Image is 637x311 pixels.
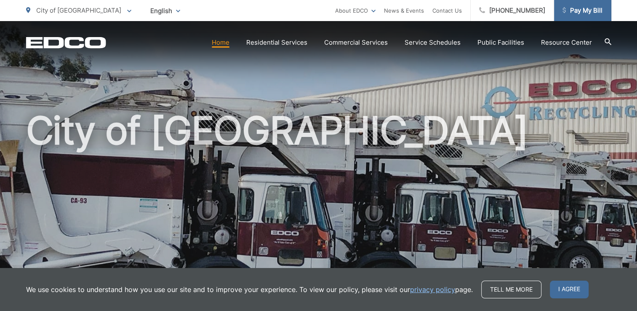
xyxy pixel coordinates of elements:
span: Pay My Bill [562,5,602,16]
a: Residential Services [246,38,307,48]
a: privacy policy [410,284,455,295]
a: Service Schedules [405,38,461,48]
p: We use cookies to understand how you use our site and to improve your experience. To view our pol... [26,284,473,295]
a: Commercial Services [324,38,388,48]
a: Home [212,38,229,48]
a: Public Facilities [477,38,524,48]
a: Tell me more [481,281,541,298]
a: EDCD logo. Return to the homepage. [26,37,106,48]
span: English [144,3,187,18]
a: Resource Center [541,38,592,48]
a: News & Events [384,5,424,16]
span: I agree [550,281,589,298]
a: About EDCO [335,5,376,16]
span: City of [GEOGRAPHIC_DATA] [36,6,121,14]
a: Contact Us [432,5,462,16]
